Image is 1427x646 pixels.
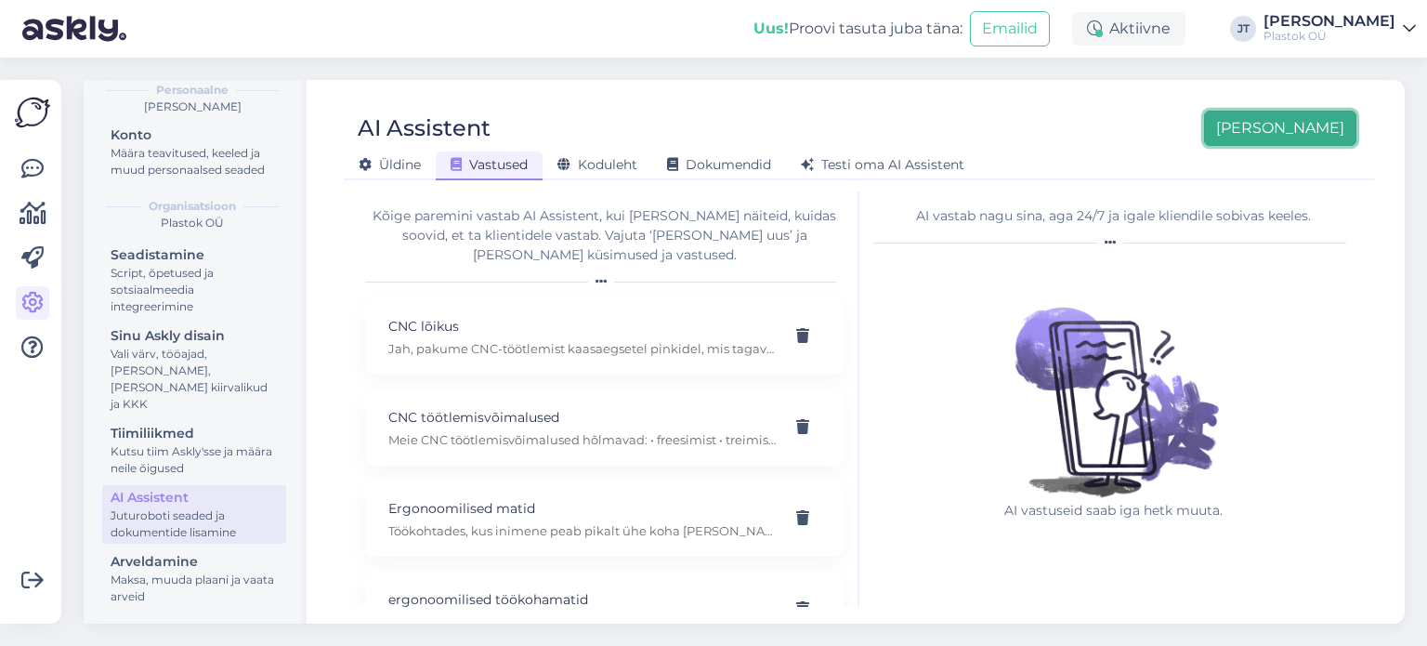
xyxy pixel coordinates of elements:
[358,111,491,146] div: AI Assistent
[365,206,844,265] div: Kõige paremini vastab AI Assistent, kui [PERSON_NAME] näiteid, kuidas soovid, et ta klientidele v...
[388,340,776,357] p: Jah, pakume CNC-töötlemist kaasaegsetel pinkidel, mis tagavad kõrge täpsuse ja vastavuse etteantu...
[753,18,962,40] div: Proovi tasuta juba täna:
[557,156,637,173] span: Koduleht
[1263,14,1416,44] a: [PERSON_NAME]Plastok OÜ
[111,552,278,572] div: Arveldamine
[388,498,776,519] p: Ergonoomilised matid
[111,125,278,145] div: Konto
[1204,111,1356,146] button: [PERSON_NAME]
[111,145,278,178] div: Määra teavitused, keeled ja muud personaalsed seaded
[993,501,1235,521] p: AI vastuseid saab iga hetk muuta.
[753,20,789,37] b: Uus!
[102,243,286,318] a: SeadistamineScript, õpetused ja sotsiaalmeedia integreerimine
[1230,16,1256,42] div: JT
[1263,29,1395,44] div: Plastok OÜ
[388,589,776,610] p: ergonoomilised töökohamatid
[359,156,421,173] span: Üldine
[365,481,844,557] div: Ergonoomilised matidTöökohtades, kus inimene peab pikalt ühe koha [PERSON_NAME], kasutatakse ergo...
[111,265,278,315] div: Script, õpetused ja sotsiaalmeedia integreerimine
[102,549,286,608] a: ArveldamineMaksa, muuda plaani ja vaata arveid
[102,421,286,480] a: TiimiliikmedKutsu tiim Askly'sse ja määra neile õigused
[388,407,776,428] p: CNC töötlemisvõimalused
[98,99,286,115] div: [PERSON_NAME]
[102,123,286,181] a: KontoMäära teavitused, keeled ja muud personaalsed seaded
[667,156,771,173] span: Dokumendid
[98,215,286,231] div: Plastok OÜ
[111,572,278,605] div: Maksa, muuda plaani ja vaata arveid
[970,11,1050,46] button: Emailid
[365,389,844,466] div: CNC töötlemisvõimalusedMeie CNC töötlemisvõimalused hõlmavad: • freesimist • treimist • saagimist...
[102,323,286,415] a: Sinu Askly disainVali värv, tööajad, [PERSON_NAME], [PERSON_NAME] kiirvalikud ja KKK
[1072,12,1185,46] div: Aktiivne
[111,443,278,477] div: Kutsu tiim Askly'sse ja määra neile õigused
[15,95,50,130] img: Askly Logo
[451,156,528,173] span: Vastused
[111,346,278,413] div: Vali värv, tööajad, [PERSON_NAME], [PERSON_NAME] kiirvalikud ja KKK
[111,508,278,541] div: Juturoboti seaded ja dokumentide lisamine
[149,198,236,215] b: Organisatsioon
[111,326,278,346] div: Sinu Askly disain
[111,488,278,508] div: AI Assistent
[156,82,229,99] b: Personaalne
[388,522,776,539] p: Töökohtades, kus inimene peab pikalt ühe koha [PERSON_NAME], kasutatakse ergonoomilisi töökohamat...
[1263,14,1395,29] div: [PERSON_NAME]
[993,259,1235,501] img: No qna
[388,316,776,336] p: CNC lõikus
[111,245,278,265] div: Seadistamine
[365,298,844,375] div: CNC lõikusJah, pakume CNC-töötlemist kaasaegsetel pinkidel, mis tagavad kõrge täpsuse ja vastavus...
[873,206,1354,226] div: AI vastab nagu sina, aga 24/7 ja igale kliendile sobivas keeles.
[102,485,286,544] a: AI AssistentJuturoboti seaded ja dokumentide lisamine
[388,431,776,448] p: Meie CNC töötlemisvõimalused hõlmavad: • freesimist • treimist • saagimist Pakume kvaliteetseid d...
[111,424,278,443] div: Tiimiliikmed
[801,156,964,173] span: Testi oma AI Assistent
